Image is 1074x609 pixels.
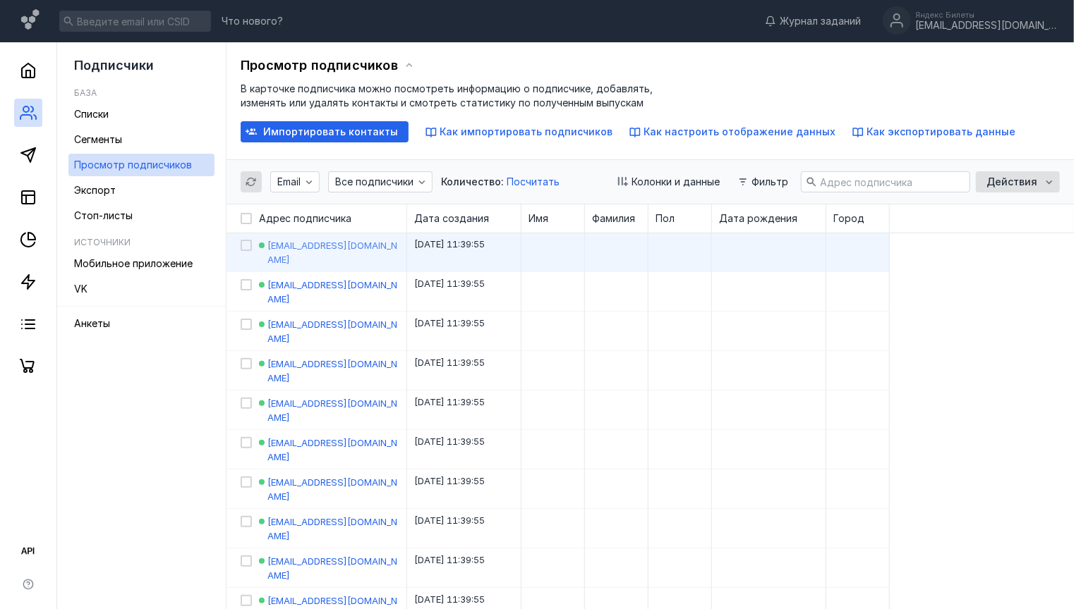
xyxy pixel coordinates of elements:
[440,125,613,137] span: Как импортировать подписчиков
[592,211,635,226] span: Фамилия
[441,175,504,189] span: Количество:
[277,176,301,188] span: Email
[68,179,215,202] a: Экспорт
[758,14,868,28] a: Журнал заданий
[68,312,215,335] a: Анкеты
[414,211,489,226] span: Дата создания
[68,204,215,227] a: Стоп-листы
[59,11,211,32] input: Введите email или CSID
[74,159,192,171] span: Просмотр подписчиков
[74,87,97,98] h5: База
[426,125,613,139] button: Как импортировать подписчиков
[752,176,788,188] span: Фильтр
[74,257,193,269] span: Мобильное приложение
[68,103,215,125] a: Списки
[241,82,653,109] span: В карточке подписчика можно посмотреть информацию о подписчике, добавлять, изменять или удалять к...
[414,593,485,605] span: [DATE] 11:39:55
[74,317,110,329] span: Анкеты
[833,211,864,226] span: Город
[215,16,290,26] a: Что нового?
[267,238,399,266] a: [EMAIL_ADDRESS][DOMAIN_NAME]
[74,184,116,196] span: Экспорт
[613,171,727,192] button: Колонки и данные
[270,171,320,192] button: Email
[414,515,485,526] span: [DATE] 11:39:55
[68,252,215,275] a: Мобильное приложение
[74,283,88,295] span: VK
[632,176,720,188] span: Колонки и данные
[68,278,215,300] a: VK
[629,125,835,139] button: Как настроить отображение данных
[241,58,398,73] span: Просмотр подписчиков
[267,358,397,383] span: [EMAIL_ADDRESS][DOMAIN_NAME]
[986,176,1037,188] span: Действия
[780,14,861,28] span: Журнал заданий
[74,237,131,247] h5: Источники
[732,171,795,192] button: Фильтр
[267,555,397,581] span: [EMAIL_ADDRESS][DOMAIN_NAME]
[414,396,485,407] span: [DATE] 11:39:55
[267,317,399,345] a: [EMAIL_ADDRESS][DOMAIN_NAME]
[74,209,133,221] span: Стоп-листы
[267,436,399,464] a: [EMAIL_ADDRESS][DOMAIN_NAME]
[267,516,397,541] span: [EMAIL_ADDRESS][DOMAIN_NAME]
[267,437,397,462] span: [EMAIL_ADDRESS][DOMAIN_NAME]
[414,317,485,328] span: [DATE] 11:39:55
[267,319,397,344] span: [EMAIL_ADDRESS][DOMAIN_NAME]
[719,211,797,226] span: Дата рождения
[414,436,485,447] span: [DATE] 11:39:55
[267,278,399,306] a: [EMAIL_ADDRESS][DOMAIN_NAME]
[263,126,398,138] span: Импортировать контакты
[414,238,485,250] span: [DATE] 11:39:55
[74,108,109,120] span: Списки
[644,125,835,137] span: Как настроить отображение данных
[867,125,1015,137] span: Как экспортировать данные
[976,171,1060,192] button: Действия
[656,211,675,226] span: Пол
[68,154,215,176] a: Просмотр подписчиков
[241,121,409,142] a: Импортировать контакты
[414,357,485,368] span: [DATE] 11:39:55
[267,554,399,582] a: [EMAIL_ADDRESS][DOMAIN_NAME]
[74,58,154,73] span: Подписчики
[414,278,485,289] span: [DATE] 11:39:55
[267,357,399,385] a: [EMAIL_ADDRESS][DOMAIN_NAME]
[529,211,548,226] span: Имя
[414,554,485,565] span: [DATE] 11:39:55
[259,211,351,226] span: Адрес подписчика
[507,176,560,187] span: Посчитать
[267,515,399,543] a: [EMAIL_ADDRESS][DOMAIN_NAME]
[507,175,560,189] button: Посчитать
[852,125,1015,139] button: Как экспортировать данные
[915,20,1056,32] div: [EMAIL_ADDRESS][DOMAIN_NAME]
[328,171,433,192] button: Все подписчики
[267,398,397,423] span: [EMAIL_ADDRESS][DOMAIN_NAME]
[915,11,1056,19] div: Яндекс Билеты
[267,475,399,503] a: [EMAIL_ADDRESS][DOMAIN_NAME]
[802,172,970,192] input: Адрес подписчика
[267,240,397,265] span: [EMAIL_ADDRESS][DOMAIN_NAME]
[267,396,399,424] a: [EMAIL_ADDRESS][DOMAIN_NAME]
[222,16,283,26] span: Что нового?
[335,176,414,188] span: Все подписчики
[267,476,397,502] span: [EMAIL_ADDRESS][DOMAIN_NAME]
[414,475,485,486] span: [DATE] 11:39:55
[74,133,122,145] span: Сегменты
[267,279,397,304] span: [EMAIL_ADDRESS][DOMAIN_NAME]
[68,128,215,151] a: Сегменты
